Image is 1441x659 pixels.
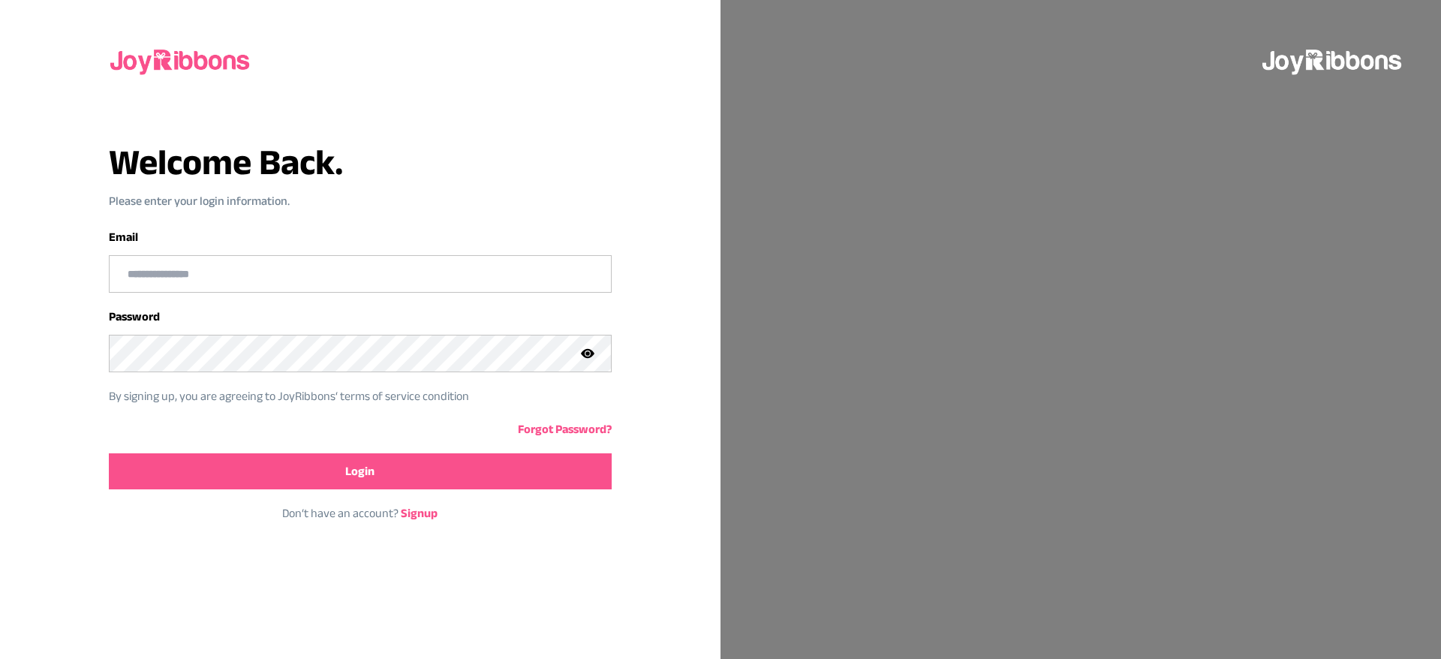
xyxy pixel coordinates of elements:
[109,36,253,84] img: joyribbons
[1261,36,1405,84] img: joyribbons
[109,504,612,522] p: Don‘t have an account?
[109,453,612,489] button: Login
[109,310,160,323] label: Password
[518,423,612,435] a: Forgot Password?
[401,507,438,519] a: Signup
[109,144,612,180] h3: Welcome Back.
[109,387,589,405] p: By signing up, you are agreeing to JoyRibbons‘ terms of service condition
[345,462,375,480] span: Login
[109,192,612,210] p: Please enter your login information.
[109,230,138,243] label: Email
